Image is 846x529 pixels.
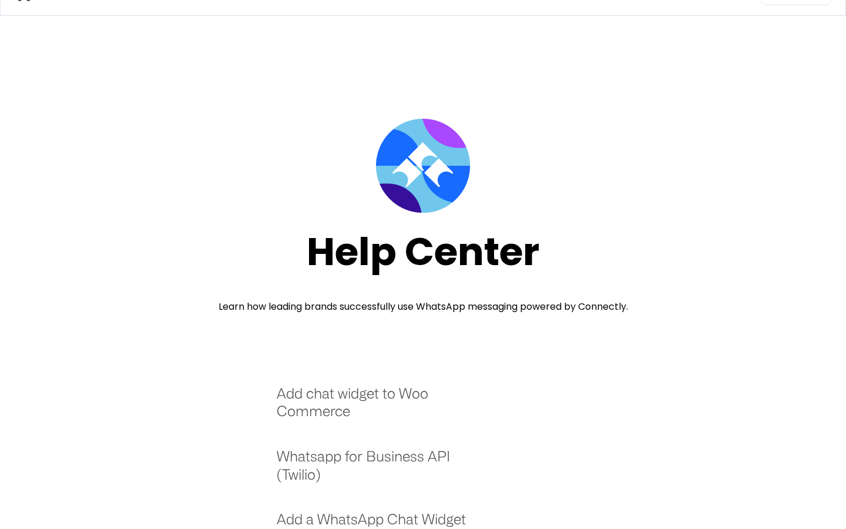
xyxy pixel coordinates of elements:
a: Add chat widget to Woo Commerce [277,384,482,432]
a: Whatsapp for Business API (Twilio) [277,447,482,495]
aside: Language selected: English [12,508,70,525]
div: Help Center [307,230,539,273]
div: Learn how leading brands successfully use WhatsApp messaging powered by Connectly. [219,300,628,314]
ul: Language list [23,508,70,525]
